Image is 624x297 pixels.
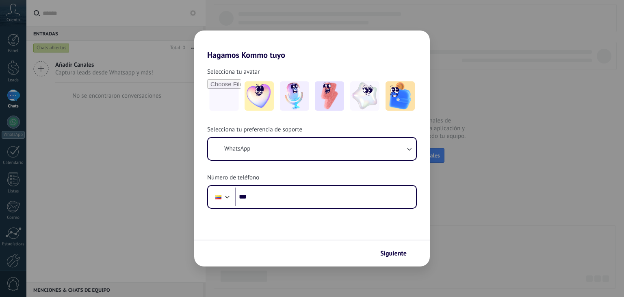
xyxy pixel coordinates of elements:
[224,145,250,153] span: WhatsApp
[315,81,344,111] img: -3.jpeg
[350,81,379,111] img: -4.jpeg
[280,81,309,111] img: -2.jpeg
[194,31,430,60] h2: Hagamos Kommo tuyo
[207,174,259,182] span: Número de teléfono
[386,81,415,111] img: -5.jpeg
[208,138,416,160] button: WhatsApp
[377,247,418,260] button: Siguiente
[207,126,302,134] span: Selecciona tu preferencia de soporte
[245,81,274,111] img: -1.jpeg
[207,68,260,76] span: Selecciona tu avatar
[380,251,407,256] span: Siguiente
[210,188,226,205] div: Colombia: + 57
